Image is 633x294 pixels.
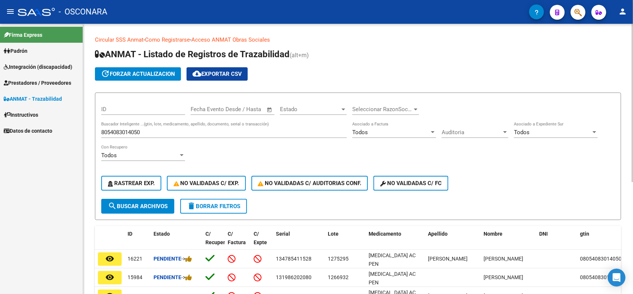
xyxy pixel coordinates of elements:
[4,127,52,135] span: Datos de contacto
[580,274,622,280] span: 08054083014050
[125,226,151,259] datatable-header-cell: ID
[181,256,192,262] span: ->
[187,67,248,81] button: Exportar CSV
[151,226,202,259] datatable-header-cell: Estado
[276,231,290,237] span: Serial
[228,231,246,245] span: C/ Factura
[428,231,448,237] span: Apellido
[101,199,174,214] button: Buscar Archivos
[608,269,626,287] div: Open Intercom Messenger
[369,231,401,237] span: Medicamento
[59,4,107,20] span: - OSCONARA
[536,226,577,259] datatable-header-cell: DNI
[108,180,155,187] span: Rastrear Exp.
[187,203,240,210] span: Borrar Filtros
[101,69,110,78] mat-icon: update
[167,176,246,191] button: No Validadas c/ Exp.
[95,36,621,44] p: - -
[95,67,181,81] button: forzar actualizacion
[221,106,257,113] input: End date
[328,274,349,280] span: 1266932
[4,31,42,39] span: Firma Express
[4,47,27,55] span: Padrón
[128,231,132,237] span: ID
[205,231,228,245] span: C/ Recupero
[202,226,225,259] datatable-header-cell: C/ Recupero
[154,256,181,262] strong: Pendiente
[352,129,368,136] span: Todos
[276,256,311,262] span: 134785411528
[618,7,627,16] mat-icon: person
[258,180,362,187] span: No Validadas c/ Auditorias Conf.
[154,274,181,280] strong: Pendiente
[108,203,168,210] span: Buscar Archivos
[270,36,339,43] a: Documentacion trazabilidad
[254,231,267,245] span: C/ Expte
[101,176,161,191] button: Rastrear Exp.
[366,226,425,259] datatable-header-cell: Medicamento
[192,69,201,78] mat-icon: cloud_download
[4,111,38,119] span: Instructivos
[484,274,523,280] span: [PERSON_NAME]
[4,79,71,87] span: Prestadores / Proveedores
[154,231,170,237] span: Estado
[276,274,311,280] span: 131986202080
[425,226,481,259] datatable-header-cell: Apellido
[95,36,144,43] a: Circular SSS Anmat
[128,274,142,280] span: 15984
[191,36,270,43] a: Acceso ANMAT Obras Sociales
[101,152,117,159] span: Todos
[174,180,239,187] span: No Validadas c/ Exp.
[191,106,215,113] input: Start date
[580,231,589,237] span: gtin
[369,252,416,267] span: [MEDICAL_DATA] AC PEN
[514,129,530,136] span: Todos
[380,180,442,187] span: No validadas c/ FC
[352,106,412,113] span: Seleccionar RazonSocial
[187,201,196,210] mat-icon: delete
[101,71,175,77] span: forzar actualizacion
[128,256,142,262] span: 16221
[481,226,536,259] datatable-header-cell: Nombre
[373,176,448,191] button: No validadas c/ FC
[108,201,117,210] mat-icon: search
[4,63,72,71] span: Integración (discapacidad)
[145,36,190,43] a: Como Registrarse
[280,106,340,113] span: Estado
[180,199,247,214] button: Borrar Filtros
[181,274,192,280] span: ->
[484,231,502,237] span: Nombre
[484,256,523,262] span: [PERSON_NAME]
[328,231,339,237] span: Lote
[580,256,622,262] span: 08054083014050
[290,52,309,59] span: (alt+m)
[539,231,548,237] span: DNI
[105,254,114,263] mat-icon: remove_red_eye
[428,256,468,262] span: [PERSON_NAME]
[4,95,62,103] span: ANMAT - Trazabilidad
[192,71,242,77] span: Exportar CSV
[6,7,15,16] mat-icon: menu
[251,176,368,191] button: No Validadas c/ Auditorias Conf.
[273,226,325,259] datatable-header-cell: Serial
[251,226,273,259] datatable-header-cell: C/ Expte
[95,49,290,59] span: ANMAT - Listado de Registros de Trazabilidad
[369,271,416,285] span: [MEDICAL_DATA] AC PEN
[325,226,366,259] datatable-header-cell: Lote
[266,106,274,114] button: Open calendar
[225,226,251,259] datatable-header-cell: C/ Factura
[105,273,114,282] mat-icon: remove_red_eye
[442,129,502,136] span: Auditoria
[328,256,349,262] span: 1275295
